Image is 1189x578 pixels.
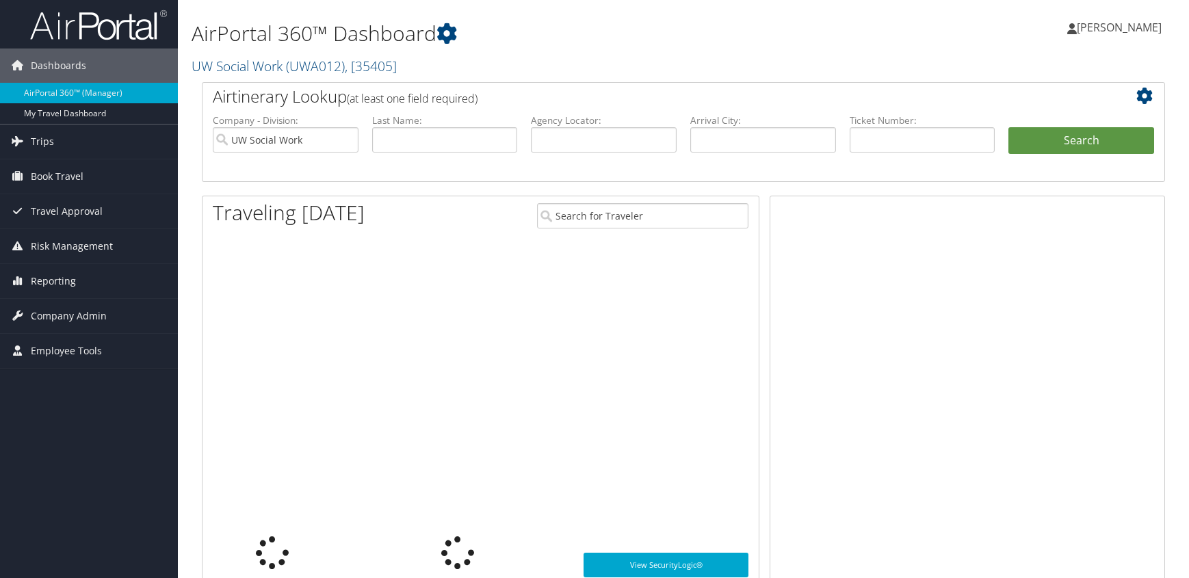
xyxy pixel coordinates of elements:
[690,114,836,127] label: Arrival City:
[31,194,103,228] span: Travel Approval
[31,159,83,194] span: Book Travel
[584,553,748,577] a: View SecurityLogic®
[31,299,107,333] span: Company Admin
[31,264,76,298] span: Reporting
[31,334,102,368] span: Employee Tools
[850,114,995,127] label: Ticket Number:
[372,114,518,127] label: Last Name:
[345,57,397,75] span: , [ 35405 ]
[30,9,167,41] img: airportal-logo.png
[31,229,113,263] span: Risk Management
[347,91,478,106] span: (at least one field required)
[531,114,677,127] label: Agency Locator:
[286,57,345,75] span: ( UWA012 )
[31,49,86,83] span: Dashboards
[192,19,848,48] h1: AirPortal 360™ Dashboard
[31,124,54,159] span: Trips
[1008,127,1154,155] button: Search
[213,198,365,227] h1: Traveling [DATE]
[1077,20,1162,35] span: [PERSON_NAME]
[537,203,748,228] input: Search for Traveler
[213,85,1074,108] h2: Airtinerary Lookup
[1067,7,1175,48] a: [PERSON_NAME]
[192,57,397,75] a: UW Social Work
[213,114,358,127] label: Company - Division:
